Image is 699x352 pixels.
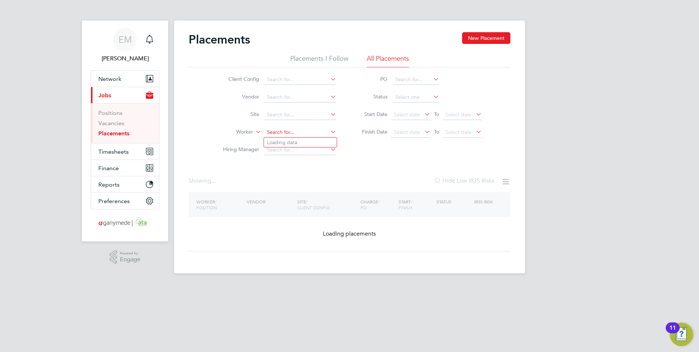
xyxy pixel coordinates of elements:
span: EM [118,35,132,44]
label: Vendor [217,93,259,100]
button: Reports [91,176,159,192]
span: To [432,109,441,119]
input: Search for... [264,110,336,120]
li: Loading data [264,138,337,147]
label: Site [217,111,259,117]
span: Reports [98,181,120,188]
a: Positions [98,109,122,116]
span: Select date [445,111,472,118]
label: Start Date [355,111,388,117]
label: Status [355,93,388,100]
button: Finance [91,160,159,176]
span: Network [98,75,121,82]
span: Jobs [98,92,111,99]
span: Select date [445,129,472,135]
input: Search for... [264,145,336,155]
span: Timesheets [98,148,129,155]
label: Finish Date [355,128,388,135]
input: Search for... [264,75,336,85]
button: New Placement [462,32,510,44]
label: Client Config [217,76,259,82]
img: ganymedesolutions-logo-retina.png [97,217,154,228]
a: Vacancies [98,120,124,127]
label: PO [355,76,388,82]
div: 11 [669,328,676,337]
span: Select date [394,111,420,118]
span: Emma Malvenan [91,54,159,63]
span: ... [211,177,216,184]
button: Timesheets [91,143,159,160]
input: Select one [393,92,439,102]
input: Search for... [393,75,439,85]
label: Worker [211,128,253,136]
div: Jobs [91,103,159,143]
a: EM[PERSON_NAME] [91,28,159,63]
div: Showing [189,177,217,185]
li: Placements I Follow [290,54,348,67]
input: Search for... [264,92,336,102]
label: Hiring Manager [217,146,259,153]
span: Select date [394,129,420,135]
button: Jobs [91,87,159,103]
li: All Placements [367,54,409,67]
button: Network [91,71,159,87]
span: To [432,127,441,136]
span: Preferences [98,198,130,205]
h2: Placements [189,32,250,47]
span: Finance [98,165,119,172]
label: Hide Low IR35 Risks [434,177,494,184]
a: Placements [98,130,129,137]
span: Powered by [120,250,140,256]
a: Go to home page [91,217,159,228]
button: Open Resource Center, 11 new notifications [670,323,693,346]
a: Powered byEngage [110,250,141,264]
nav: Main navigation [82,20,168,241]
input: Search for... [264,127,336,138]
span: Engage [120,256,140,263]
button: Preferences [91,193,159,209]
